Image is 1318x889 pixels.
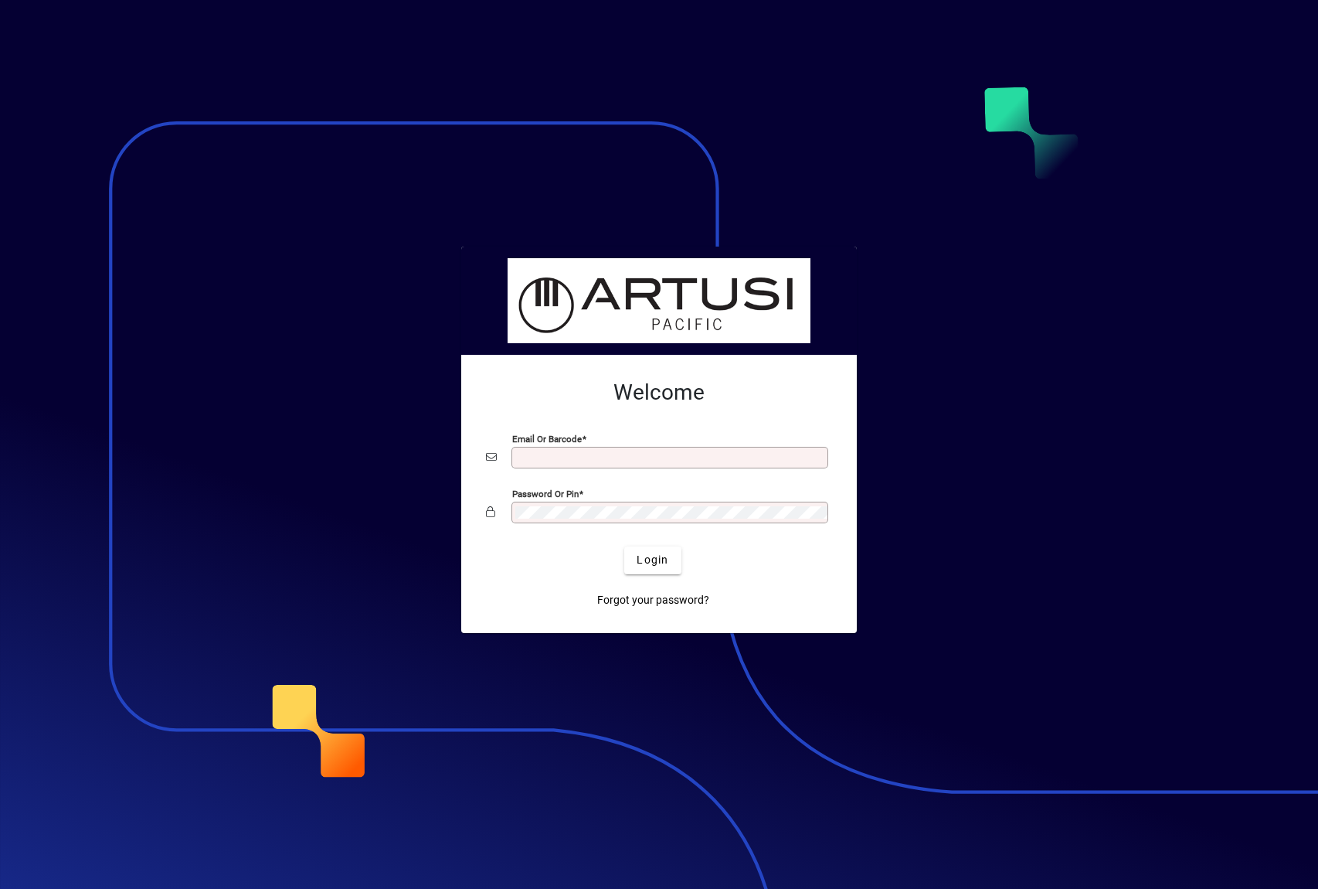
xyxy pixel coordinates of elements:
[624,547,681,574] button: Login
[486,380,832,406] h2: Welcome
[597,592,709,608] span: Forgot your password?
[512,433,582,444] mat-label: Email or Barcode
[591,587,715,615] a: Forgot your password?
[512,488,579,499] mat-label: Password or Pin
[637,552,668,568] span: Login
